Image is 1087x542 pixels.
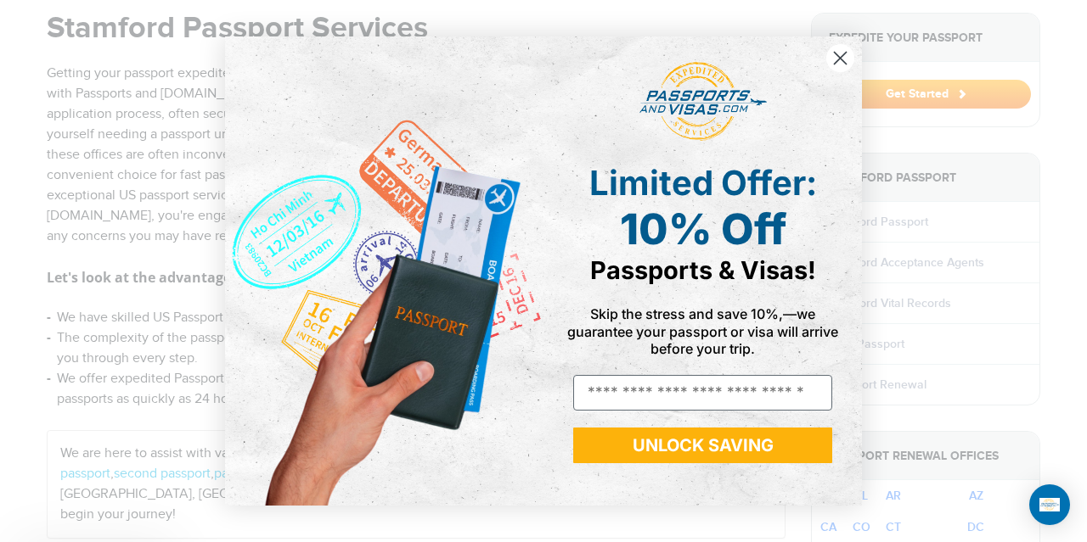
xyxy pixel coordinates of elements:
[1029,484,1070,525] div: Open Intercom Messenger
[825,43,855,73] button: Close dialog
[590,255,816,285] span: Passports & Visas!
[589,162,817,204] span: Limited Offer:
[225,36,543,506] img: de9cda0d-0715-46ca-9a25-073762a91ba7.png
[567,305,838,356] span: Skip the stress and save 10%,—we guarantee your passport or visa will arrive before your trip.
[639,62,767,142] img: passports and visas
[620,204,786,254] span: 10% Off
[573,427,832,463] button: UNLOCK SAVING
